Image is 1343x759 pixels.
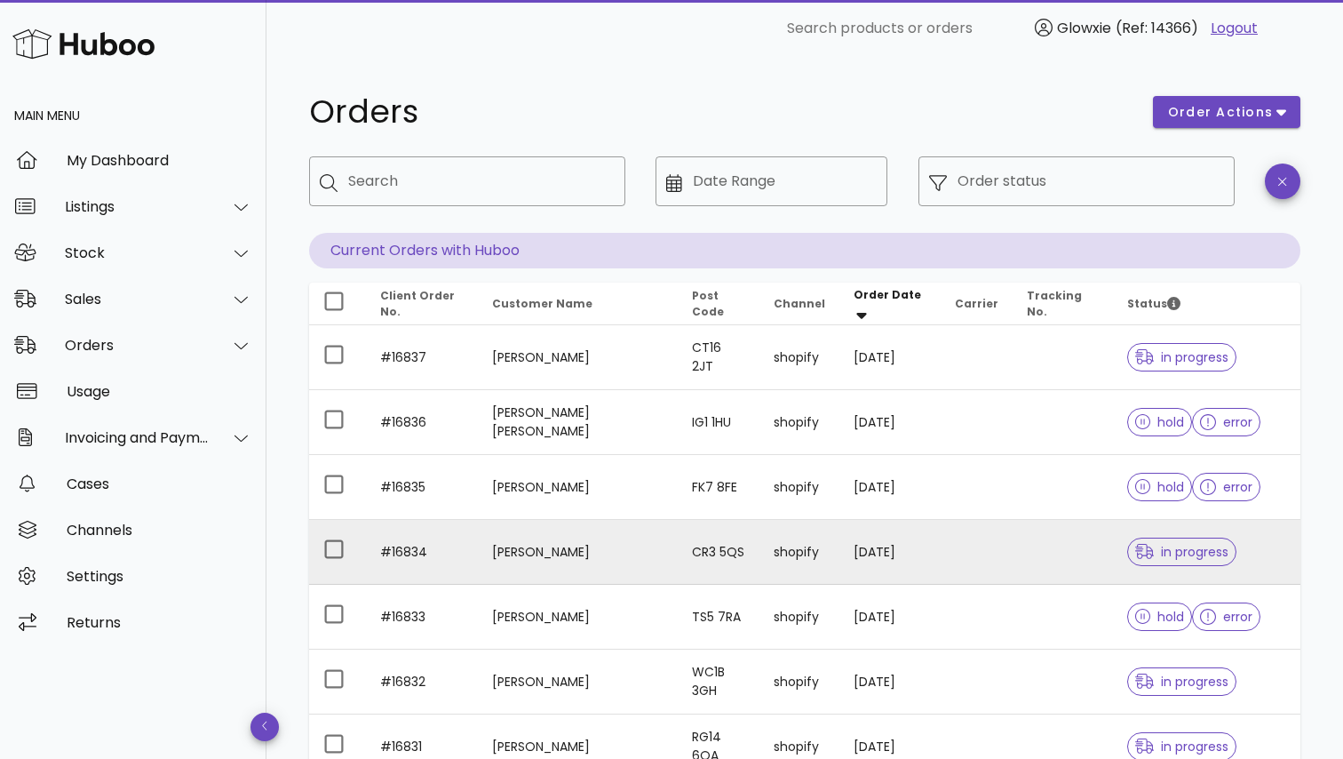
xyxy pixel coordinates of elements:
span: Glowxie [1057,18,1111,38]
span: error [1200,611,1252,623]
td: shopify [759,585,839,650]
a: Logout [1211,18,1258,39]
span: hold [1135,481,1185,493]
td: [DATE] [839,520,940,585]
span: error [1200,481,1252,493]
span: in progress [1135,546,1229,558]
span: Client Order No. [380,288,455,319]
td: #16832 [366,650,478,715]
div: Invoicing and Payments [65,429,210,446]
div: Listings [65,198,210,215]
td: #16837 [366,325,478,390]
td: [PERSON_NAME] [478,520,678,585]
th: Customer Name [478,283,678,325]
td: [PERSON_NAME] [PERSON_NAME] [478,390,678,455]
div: Cases [67,475,252,492]
td: #16834 [366,520,478,585]
td: shopify [759,650,839,715]
td: [PERSON_NAME] [478,325,678,390]
td: #16835 [366,455,478,520]
div: Stock [65,244,210,261]
td: #16833 [366,585,478,650]
td: TS5 7RA [678,585,759,650]
span: Customer Name [492,296,592,311]
span: Post Code [692,288,724,319]
td: WC1B 3GH [678,650,759,715]
p: Current Orders with Huboo [309,233,1300,268]
th: Order Date: Sorted descending. Activate to remove sorting. [839,283,940,325]
td: [PERSON_NAME] [478,650,678,715]
span: Carrier [955,296,998,311]
div: Returns [67,614,252,631]
th: Tracking No. [1013,283,1113,325]
td: IG1 1HU [678,390,759,455]
td: [DATE] [839,325,940,390]
th: Carrier [941,283,1013,325]
span: Status [1127,296,1180,311]
span: in progress [1135,675,1229,688]
td: CT16 2JT [678,325,759,390]
td: CR3 5QS [678,520,759,585]
span: in progress [1135,351,1229,364]
div: Orders [65,337,210,354]
th: Status [1113,283,1300,325]
h1: Orders [309,96,1132,128]
button: order actions [1153,96,1300,128]
span: in progress [1135,740,1229,753]
td: shopify [759,455,839,520]
span: Tracking No. [1027,288,1082,319]
div: Sales [65,291,210,308]
img: Huboo Logo [12,25,155,63]
th: Post Code [678,283,759,325]
td: shopify [759,520,839,585]
div: Settings [67,568,252,585]
span: hold [1135,416,1185,428]
td: [DATE] [839,455,940,520]
span: error [1200,416,1252,428]
td: [DATE] [839,650,940,715]
span: hold [1135,611,1185,623]
span: Channel [774,296,825,311]
td: FK7 8FE [678,455,759,520]
span: order actions [1167,103,1274,122]
div: My Dashboard [67,152,252,169]
td: [PERSON_NAME] [478,585,678,650]
div: Channels [67,522,252,539]
td: [PERSON_NAME] [478,455,678,520]
td: shopify [759,390,839,455]
td: shopify [759,325,839,390]
td: #16836 [366,390,478,455]
div: Usage [67,383,252,400]
td: [DATE] [839,585,940,650]
th: Client Order No. [366,283,478,325]
td: [DATE] [839,390,940,455]
span: (Ref: 14366) [1116,18,1198,38]
th: Channel [759,283,839,325]
span: Order Date [854,287,921,302]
